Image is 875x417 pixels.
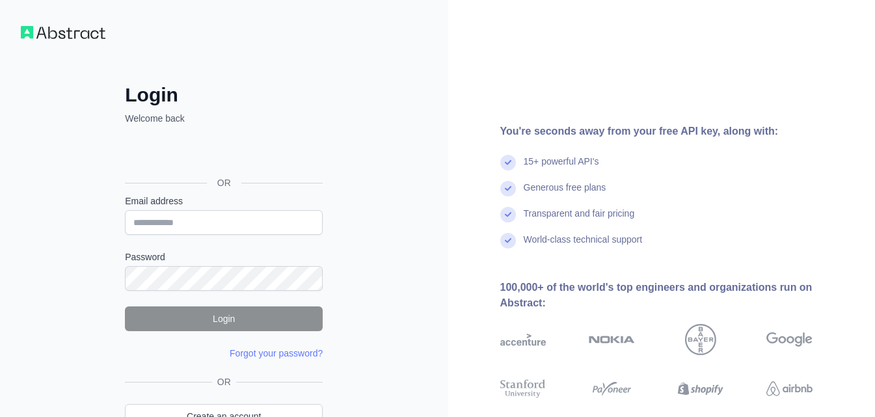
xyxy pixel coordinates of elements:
[589,377,635,400] img: payoneer
[524,233,643,259] div: World-class technical support
[524,181,606,207] div: Generous free plans
[207,176,241,189] span: OR
[524,207,635,233] div: Transparent and fair pricing
[500,207,516,222] img: check mark
[125,112,323,125] p: Welcome back
[500,155,516,170] img: check mark
[230,348,323,358] a: Forgot your password?
[524,155,599,181] div: 15+ powerful API's
[500,233,516,249] img: check mark
[212,375,236,388] span: OR
[766,377,813,400] img: airbnb
[589,324,635,355] img: nokia
[125,250,323,263] label: Password
[500,181,516,196] img: check mark
[125,195,323,208] label: Email address
[766,324,813,355] img: google
[21,26,105,39] img: Workflow
[685,324,716,355] img: bayer
[500,124,855,139] div: You're seconds away from your free API key, along with:
[125,306,323,331] button: Login
[500,377,546,400] img: stanford university
[500,280,855,311] div: 100,000+ of the world's top engineers and organizations run on Abstract:
[125,83,323,107] h2: Login
[118,139,327,168] iframe: Sign in with Google Button
[678,377,724,400] img: shopify
[500,324,546,355] img: accenture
